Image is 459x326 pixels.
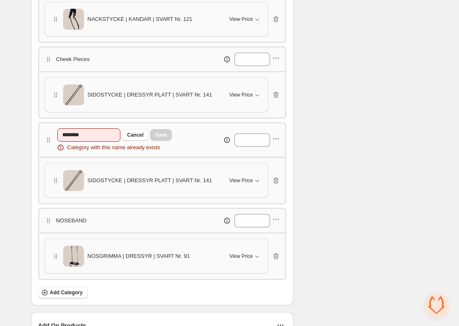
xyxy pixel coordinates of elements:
span: View Price [229,16,253,23]
span: View Price [229,92,253,98]
button: View Price [224,250,266,263]
span: Cancel [127,132,143,138]
button: Cancel [122,129,148,141]
img: SIDOSTYCKE | DRESSYR PLATT | SVART Nr. 141 [63,82,84,108]
span: SIDOSTYCKE | DRESSYR PLATT | SVART Nr. 141 [87,91,212,99]
p: NOSEBAND [56,216,87,225]
button: View Price [224,174,266,187]
p: Cheek Pieces [56,55,89,64]
span: View Price [229,253,253,260]
span: NOSGRIMMA | DRESSYR | SVART Nr. 91 [87,252,190,260]
span: View Price [229,177,253,184]
button: View Price [224,88,266,102]
button: View Price [224,13,266,26]
a: Open chat [424,293,449,318]
img: NOSGRIMMA | DRESSYR | SVART Nr. 91 [63,243,84,269]
div: Category with this name already exists [57,143,172,152]
img: NACKSTYCKE | KANDAR | SVART Nr. 121 [63,6,84,32]
img: SIDOSTYCKE | DRESSYR PLATT | SVART Nr. 141 [63,168,84,194]
span: NACKSTYCKE | KANDAR | SVART Nr. 121 [87,15,192,23]
button: Add Category [38,287,88,298]
span: Add Category [50,289,83,296]
span: SIDOSTYCKE | DRESSYR PLATT | SVART Nr. 141 [87,176,212,185]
